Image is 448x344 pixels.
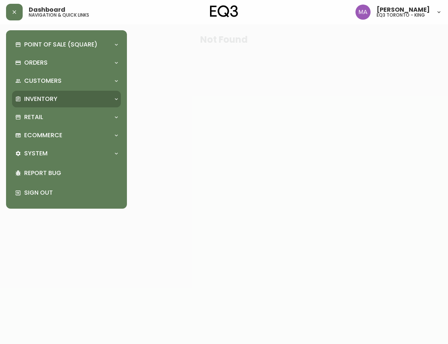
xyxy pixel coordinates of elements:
div: Retail [12,109,121,126]
p: Ecommerce [24,131,62,139]
p: Report Bug [24,169,118,177]
div: Ecommerce [12,127,121,144]
p: Customers [24,77,62,85]
p: System [24,149,48,158]
div: Point of Sale (Square) [12,36,121,53]
div: Sign Out [12,183,121,203]
p: Retail [24,113,43,121]
div: Customers [12,73,121,89]
p: Point of Sale (Square) [24,40,97,49]
div: System [12,145,121,162]
img: 4f0989f25cbf85e7eb2537583095d61e [355,5,371,20]
span: [PERSON_NAME] [377,7,430,13]
span: Dashboard [29,7,65,13]
p: Sign Out [24,189,118,197]
img: logo [210,5,238,17]
h5: navigation & quick links [29,13,89,17]
div: Inventory [12,91,121,107]
div: Orders [12,54,121,71]
div: Report Bug [12,163,121,183]
p: Inventory [24,95,57,103]
h5: eq3 toronto - king [377,13,425,17]
p: Orders [24,59,48,67]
